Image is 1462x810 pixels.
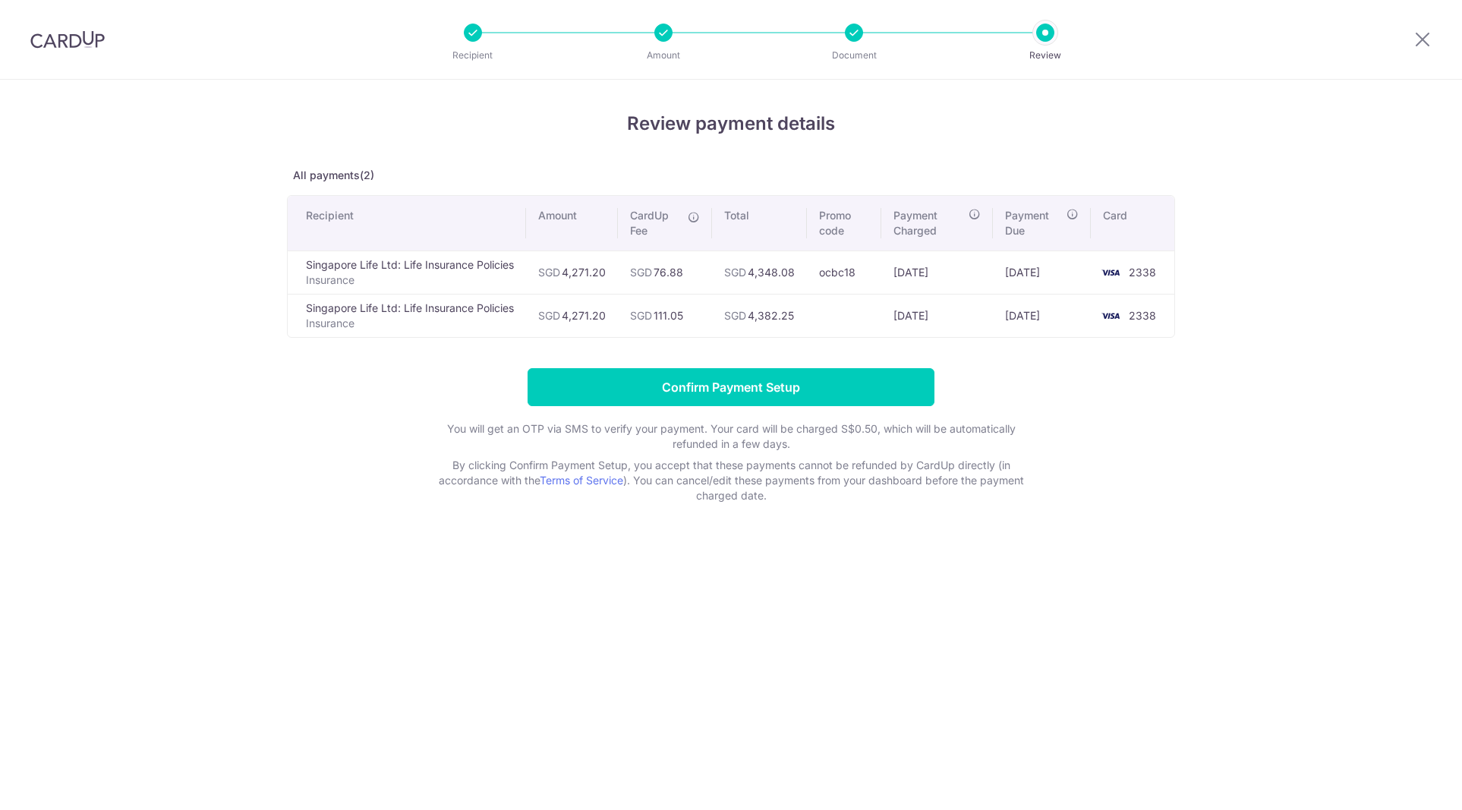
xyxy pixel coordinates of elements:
[881,251,993,294] td: [DATE]
[526,294,618,337] td: 4,271.20
[807,251,881,294] td: ocbc18
[1005,208,1062,238] span: Payment Due
[287,168,1175,183] p: All payments(2)
[1095,263,1126,282] img: <span class="translation_missing" title="translation missing: en.account_steps.new_confirm_form.b...
[1129,266,1156,279] span: 2338
[893,208,964,238] span: Payment Charged
[712,196,807,251] th: Total
[538,266,560,279] span: SGD
[989,48,1101,63] p: Review
[724,309,746,322] span: SGD
[798,48,910,63] p: Document
[526,196,618,251] th: Amount
[618,294,712,337] td: 111.05
[1129,309,1156,322] span: 2338
[630,266,652,279] span: SGD
[712,251,807,294] td: 4,348.08
[630,309,652,322] span: SGD
[540,474,623,487] a: Terms of Service
[287,110,1175,137] h4: Review payment details
[526,251,618,294] td: 4,271.20
[618,251,712,294] td: 76.88
[724,266,746,279] span: SGD
[1095,307,1126,325] img: <span class="translation_missing" title="translation missing: en.account_steps.new_confirm_form.b...
[288,196,526,251] th: Recipient
[427,458,1035,503] p: By clicking Confirm Payment Setup, you accept that these payments cannot be refunded by CardUp di...
[993,251,1091,294] td: [DATE]
[1091,196,1174,251] th: Card
[417,48,529,63] p: Recipient
[288,251,526,294] td: Singapore Life Ltd: Life Insurance Policies
[538,309,560,322] span: SGD
[288,294,526,337] td: Singapore Life Ltd: Life Insurance Policies
[427,421,1035,452] p: You will get an OTP via SMS to verify your payment. Your card will be charged S$0.50, which will ...
[607,48,720,63] p: Amount
[630,208,680,238] span: CardUp Fee
[306,316,514,331] p: Insurance
[881,294,993,337] td: [DATE]
[993,294,1091,337] td: [DATE]
[712,294,807,337] td: 4,382.25
[807,196,881,251] th: Promo code
[30,30,105,49] img: CardUp
[528,368,934,406] input: Confirm Payment Setup
[306,273,514,288] p: Insurance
